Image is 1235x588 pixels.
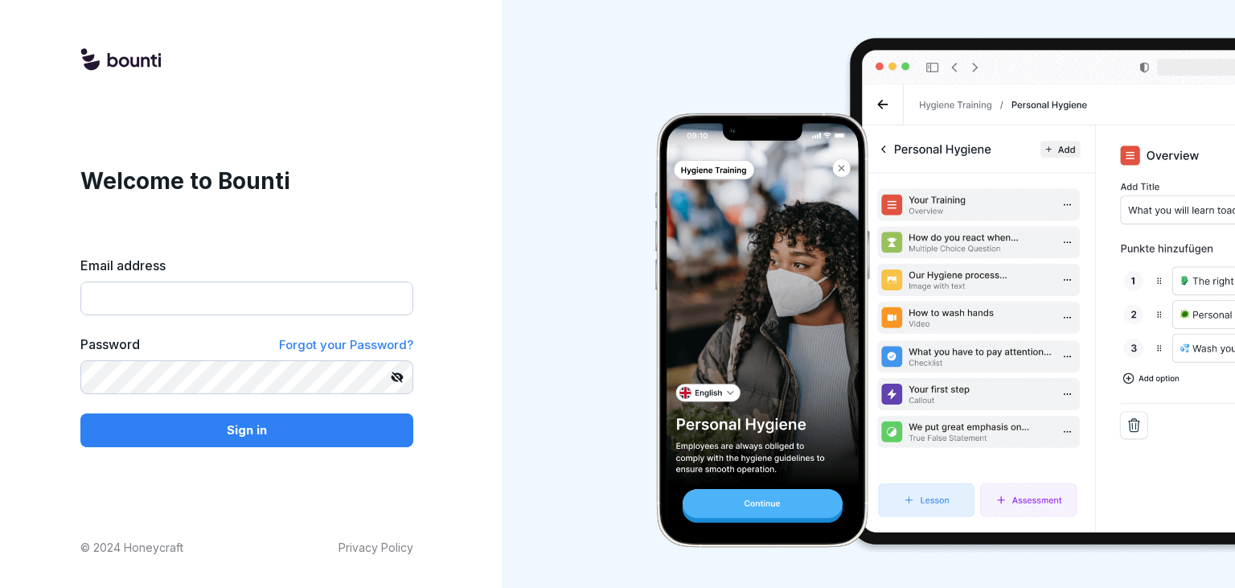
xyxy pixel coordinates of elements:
[80,335,140,355] label: Password
[80,413,413,447] button: Sign in
[227,421,267,439] p: Sign in
[279,337,413,352] span: Forgot your Password?
[80,164,413,198] h1: Welcome to Bounti
[338,539,413,556] a: Privacy Policy
[80,256,413,275] label: Email address
[279,335,413,355] a: Forgot your Password?
[80,539,183,556] p: © 2024 Honeycraft
[80,48,161,72] img: logo.svg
